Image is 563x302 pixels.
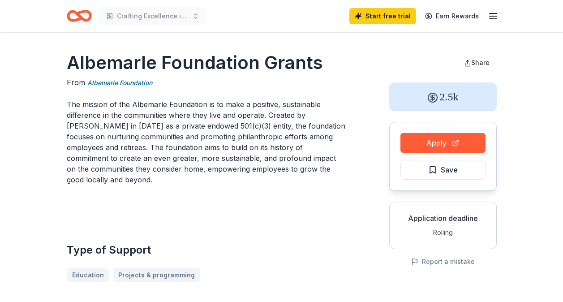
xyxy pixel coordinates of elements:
div: Application deadline [397,213,489,224]
span: Share [471,59,490,66]
div: Rolling [397,227,489,238]
div: 2.5k [389,82,497,111]
a: Education [67,268,109,282]
p: The mission of the Albemarle Foundation is to make a positive, sustainable difference in the comm... [67,99,346,185]
a: Start free trial [349,8,416,24]
span: Crafting Excellence in an "A" School [117,11,189,22]
button: Report a mistake [411,256,475,267]
div: From [67,77,346,88]
button: Crafting Excellence in an "A" School [99,7,206,25]
a: Home [67,5,92,26]
a: Projects & programming [113,268,200,282]
h1: Albemarle Foundation Grants [67,50,346,75]
h2: Type of Support [67,243,346,257]
a: Albemarle Foundation [87,78,152,88]
span: Save [441,164,458,176]
button: Apply [400,133,486,153]
button: Share [457,54,497,72]
button: Save [400,160,486,180]
a: Earn Rewards [420,8,484,24]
